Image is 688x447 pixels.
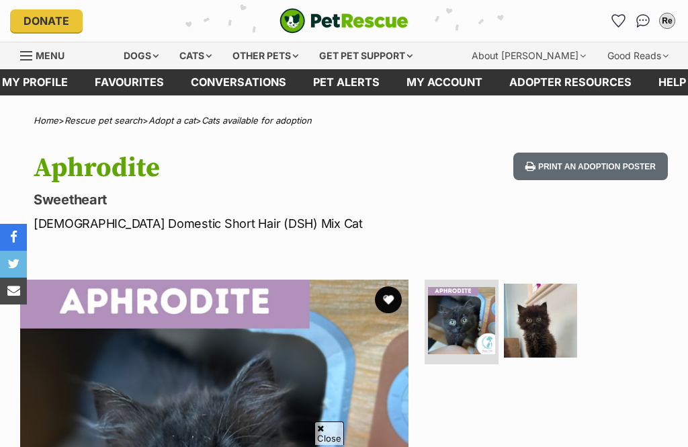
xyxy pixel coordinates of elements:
img: chat-41dd97257d64d25036548639549fe6c8038ab92f7586957e7f3b1b290dea8141.svg [636,14,650,28]
a: Menu [20,42,74,67]
p: [DEMOGRAPHIC_DATA] Domestic Short Hair (DSH) Mix Cat [34,214,422,233]
a: Donate [10,9,83,32]
button: My account [656,10,678,32]
a: Rescue pet search [64,115,142,126]
a: Home [34,115,58,126]
a: Favourites [608,10,630,32]
img: Photo of Aphrodite [428,287,495,354]
div: About [PERSON_NAME] [462,42,595,69]
img: logo-cat-932fe2b9b8326f06289b0f2fb663e598f794de774fb13d1741a6617ecf9a85b4.svg [279,8,408,34]
a: Favourites [81,69,177,95]
a: Pet alerts [300,69,393,95]
button: Print an adoption poster [513,153,668,180]
ul: Account quick links [608,10,678,32]
a: conversations [177,69,300,95]
a: Cats available for adoption [202,115,312,126]
a: Conversations [632,10,654,32]
a: Adopter resources [496,69,645,95]
div: Cats [170,42,221,69]
button: favourite [375,286,402,313]
div: Good Reads [598,42,678,69]
div: Dogs [114,42,168,69]
h1: Aphrodite [34,153,422,184]
div: Re [660,14,674,28]
div: Other pets [223,42,308,69]
span: Close [314,421,344,445]
a: Adopt a cat [148,115,196,126]
p: Sweetheart [34,190,422,209]
span: Menu [36,50,64,61]
a: My account [393,69,496,95]
img: Photo of Aphrodite [504,284,578,358]
a: PetRescue [279,8,408,34]
div: Get pet support [310,42,422,69]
